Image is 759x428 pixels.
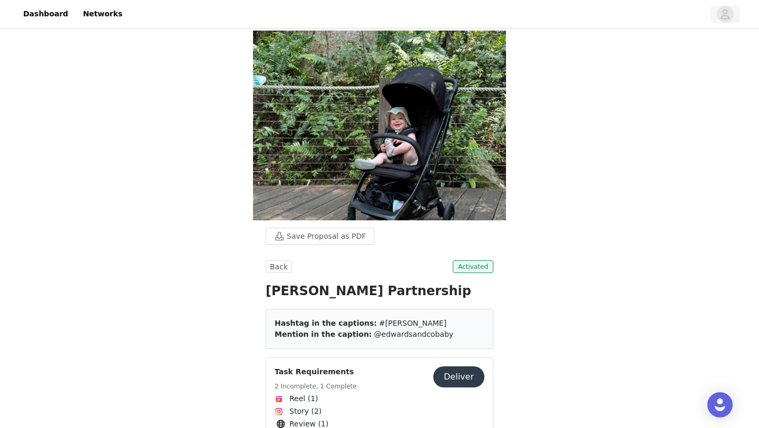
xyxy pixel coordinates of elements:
div: Open Intercom Messenger [707,392,733,417]
a: Dashboard [17,2,74,26]
div: avatar [720,6,730,23]
h5: 2 Incomplete, 1 Complete [275,382,357,391]
img: Instagram Reels Icon [275,395,283,403]
span: Story (2) [289,406,322,417]
span: @edwardsandcobaby [374,330,453,338]
span: #[PERSON_NAME] [379,319,446,327]
h1: [PERSON_NAME] Partnership [266,281,493,300]
span: Hashtag in the captions: [275,319,377,327]
img: Instagram Icon [275,407,283,416]
a: Networks [76,2,129,26]
button: Back [266,260,292,273]
span: Reel (1) [289,393,318,404]
img: campaign image [253,31,506,220]
span: Activated [453,260,493,273]
h4: Task Requirements [275,366,357,377]
button: Deliver [433,366,484,387]
span: Mention in the caption: [275,330,372,338]
button: Save Proposal as PDF [266,228,374,245]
